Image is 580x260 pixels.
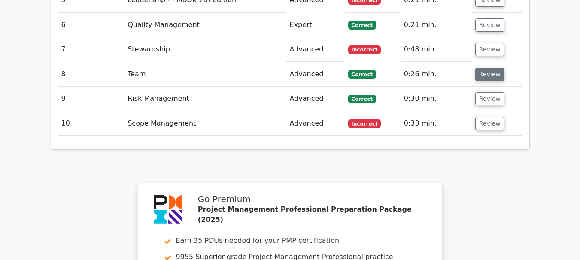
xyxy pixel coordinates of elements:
[401,62,472,87] td: 0:26 min.
[58,62,125,87] td: 8
[124,13,286,37] td: Quality Management
[286,87,344,111] td: Advanced
[401,111,472,136] td: 0:33 min.
[348,119,381,128] span: Incorrect
[348,21,376,29] span: Correct
[58,13,125,37] td: 6
[475,18,504,32] button: Review
[475,92,504,105] button: Review
[124,62,286,87] td: Team
[286,37,344,62] td: Advanced
[58,87,125,111] td: 9
[475,43,504,56] button: Review
[286,111,344,136] td: Advanced
[401,87,472,111] td: 0:30 min.
[401,13,472,37] td: 0:21 min.
[58,111,125,136] td: 10
[58,37,125,62] td: 7
[124,37,286,62] td: Stewardship
[401,37,472,62] td: 0:48 min.
[286,13,344,37] td: Expert
[124,111,286,136] td: Scope Management
[348,70,376,78] span: Correct
[348,45,381,54] span: Incorrect
[475,68,504,81] button: Review
[348,95,376,103] span: Correct
[475,117,504,130] button: Review
[286,62,344,87] td: Advanced
[124,87,286,111] td: Risk Management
